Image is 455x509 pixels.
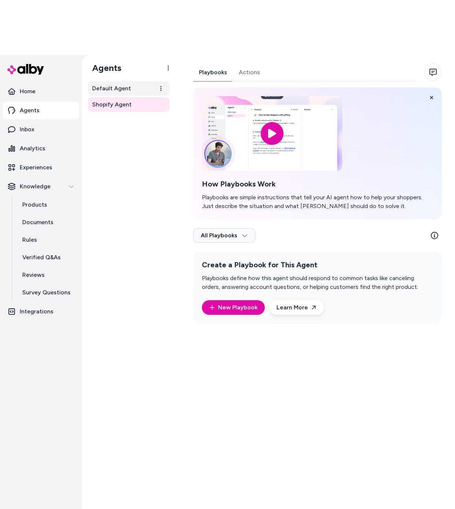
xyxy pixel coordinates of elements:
a: Home [3,83,79,100]
a: Inbox [3,121,79,138]
a: Shopify Agent [88,97,170,112]
a: Products [15,196,79,214]
h2: Create a Playbook for This Agent [202,260,433,269]
p: Rules [22,235,37,244]
p: Home [20,87,35,96]
a: Analytics [3,140,79,157]
a: Integrations [3,303,79,320]
button: Knowledge [3,178,79,195]
p: Integrations [20,307,53,316]
p: Inbox [20,125,34,134]
a: Learn More [269,300,324,315]
img: alby Logo [7,64,44,75]
a: Documents [15,214,79,231]
span: Default Agent [92,84,131,93]
a: Reviews [15,266,79,284]
p: Survey Questions [22,288,71,297]
button: Actions [233,64,266,81]
p: Products [22,200,47,209]
a: Rules [15,231,79,249]
p: Knowledge [20,182,50,191]
a: Default Agent [88,81,170,96]
a: Verified Q&As [15,249,79,266]
p: Playbooks are simple instructions that tell your AI agent how to help your shoppers. Just describ... [202,193,433,211]
p: Documents [22,218,53,227]
p: Experiences [20,163,52,172]
p: Reviews [22,271,45,279]
p: Analytics [20,144,45,153]
p: Verified Q&As [22,253,61,262]
button: New Playbook [202,300,265,315]
button: All Playbooks [193,228,255,243]
span: All Playbooks [201,232,248,239]
h2: How Playbooks Work [202,180,433,189]
span: Shopify Agent [92,100,132,109]
h1: Agents [86,63,121,73]
a: Experiences [3,159,79,176]
p: Playbooks define how this agent should respond to common tasks like canceling orders, answering a... [202,274,433,291]
p: Agents [20,106,40,115]
a: Survey Questions [15,284,79,301]
button: Playbooks [193,64,233,81]
a: Agents [3,102,79,119]
a: New Playbook [209,303,257,312]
